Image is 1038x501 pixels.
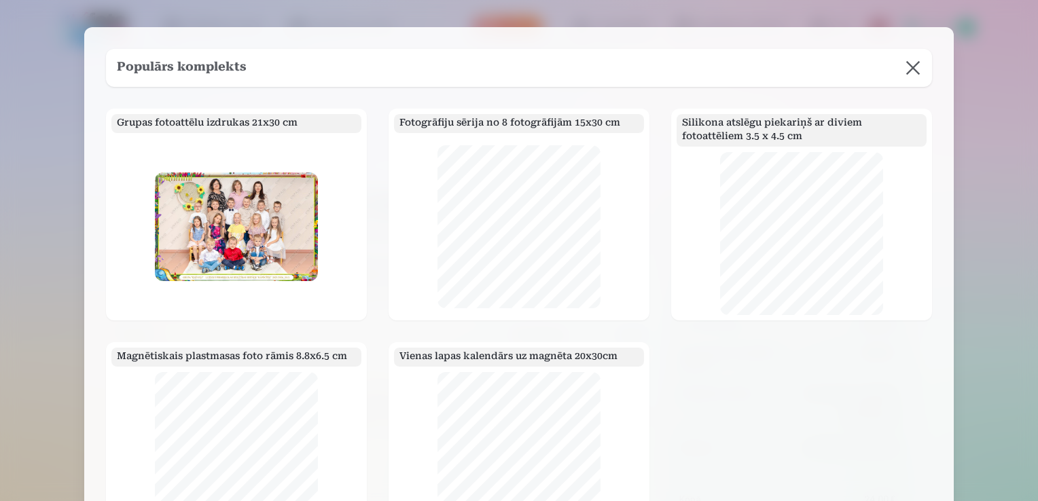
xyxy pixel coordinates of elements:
h5: Vienas lapas kalendārs uz magnēta 20x30cm [394,348,644,367]
h5: Magnētiskais plastmasas foto rāmis 8.8x6.5 cm [111,348,361,367]
h5: Populārs komplekts [117,58,247,77]
h5: Fotogrāfiju sērija no 8 fotogrāfijām 15x30 cm [394,114,644,133]
h5: Silikona atslēgu piekariņš ar diviem fotoattēliem 3.5 x 4.5 cm [677,114,927,147]
h5: Grupas fotoattēlu izdrukas 21x30 cm [111,114,361,133]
